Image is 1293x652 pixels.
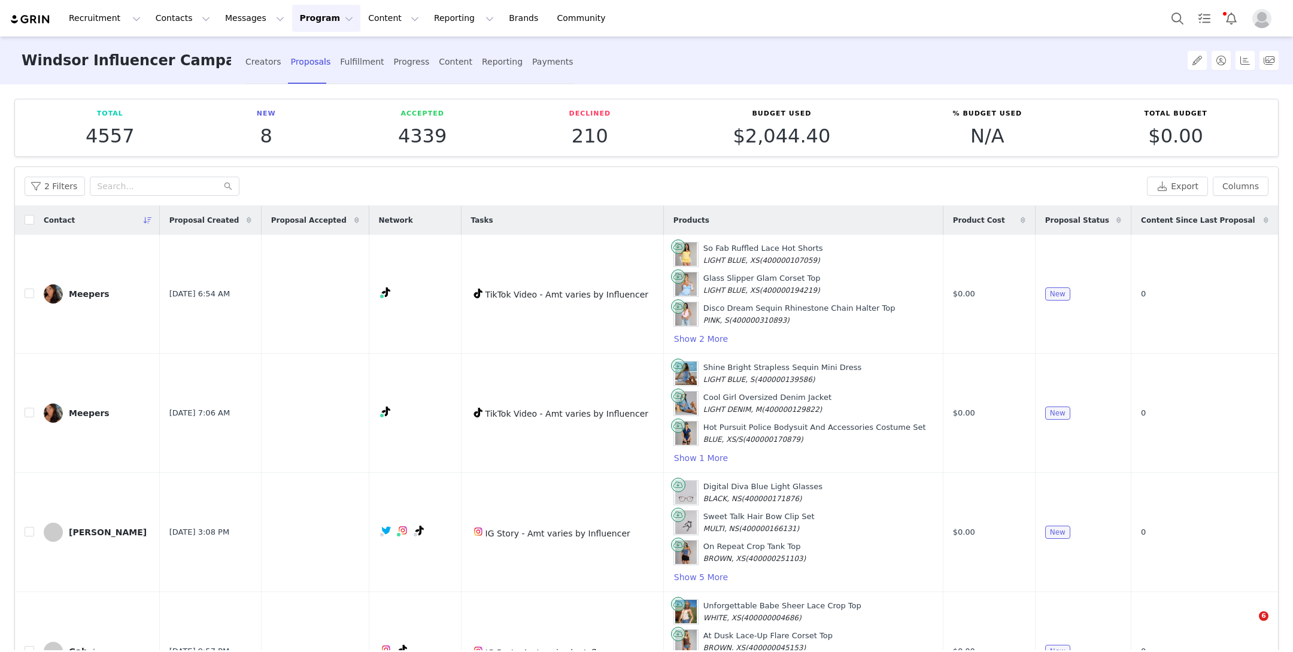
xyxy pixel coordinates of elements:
a: Brands [502,5,549,32]
span: Network [379,215,413,226]
img: 06001-000015_0_WHITE_UnforgettableBabeSheerLaceCropTop.webp [675,600,696,624]
img: 06203-000013_1.jpg [675,392,696,416]
div: Disco Dream Sequin Rhinestone Chain Halter Top [703,302,896,326]
div: Content [439,46,472,78]
div: Meepers [69,289,110,299]
div: On Repeat Crop Tank Top [703,541,806,564]
div: Payments [532,46,573,78]
span: Tasks [471,215,493,226]
span: TikTok Video - Amt varies by Influencer [485,409,648,419]
span: Product Cost [953,215,1005,226]
div: Reporting [482,46,523,78]
p: Total [86,109,134,119]
img: 07006-000053_1.jpg [675,511,696,535]
span: Contact [44,215,75,226]
span: BLACK, NS [703,495,742,503]
img: 07008-000037_1.jpg [675,481,696,505]
span: BROWN, XS [703,644,745,652]
span: [DATE] 7:06 AM [169,407,230,419]
img: instagram.svg [398,526,408,535]
div: Hot Pursuit Police Bodysuit And Accessories Costume Set [703,421,926,445]
span: LIGHT BLUE, XS [703,286,760,295]
span: BLUE, XS/S [703,435,743,444]
span: (400000139586) [754,375,815,384]
div: Progress [394,46,430,78]
button: Content [361,5,426,32]
span: WHITE, XS [703,614,741,622]
img: 06001-000318_1_6750a078-f688-4401-9d8f-4c7dcd089683.jpg [675,302,696,326]
button: Columns [1213,177,1268,196]
p: % Budget Used [953,109,1022,119]
p: New [257,109,276,119]
p: Budget Used [733,109,830,119]
span: Content Since Last Proposal [1141,215,1255,226]
img: 06001-000191_5.jpg [675,421,696,445]
span: Proposal Created [169,215,239,226]
span: (400000129822) [761,405,822,414]
button: Program [292,5,360,32]
div: Unforgettable Babe Sheer Lace Crop Top [703,600,861,623]
button: Reporting [427,5,501,32]
div: Fulfillment [340,46,384,78]
div: So Fab Ruffled Lace Hot Shorts [703,242,823,266]
p: 4339 [398,125,447,147]
p: Total Budget [1144,109,1207,119]
div: Digital Diva Blue Light Glasses [703,481,822,504]
div: Sweet Talk Hair Bow Clip Set [703,511,815,534]
img: 06002-000376_1.jpg [675,541,696,565]
a: Meepers [44,284,150,304]
img: 06003-000153_0.jpg [675,272,696,296]
img: 05101-000265_0.jpg [675,362,696,386]
span: New [1045,407,1070,420]
span: BROWN, XS [703,554,745,563]
span: (400000107059) [760,256,820,265]
div: [PERSON_NAME] [69,527,147,537]
span: $0.00 [953,407,975,419]
h3: Windsor Influencer Campaign [22,37,231,85]
div: Meepers [69,408,110,418]
a: [PERSON_NAME] [44,523,150,542]
div: Cool Girl Oversized Denim Jacket [703,392,831,415]
button: Show 2 More [673,332,729,346]
p: N/A [953,125,1022,147]
img: 06503-000067_1.jpg [675,242,696,266]
button: Messages [218,5,292,32]
div: Creators [245,46,281,78]
span: (400000251103) [745,554,806,563]
button: Recruitment [62,5,148,32]
span: 0 [1141,288,1146,300]
a: Tasks [1191,5,1218,32]
div: Shine Bright Strapless Sequin Mini Dress [703,362,861,385]
button: 2 Filters [25,177,85,196]
span: Products [673,215,709,226]
span: 0 [1141,526,1146,538]
span: (400000170879) [743,435,803,444]
span: TikTok Video - Amt varies by Influencer [485,290,648,299]
i: icon: search [224,182,232,190]
span: Proposal Accepted [271,215,347,226]
span: 0 [1141,407,1146,419]
p: 4557 [86,125,134,147]
a: Community [550,5,618,32]
img: d178314a-86b5-4e9e-920f-00eb68a908d1.jpg [44,404,63,423]
span: (400000004686) [741,614,802,622]
span: [DATE] 3:08 PM [169,526,229,538]
button: Show 5 More [673,570,729,584]
span: LIGHT BLUE, XS [703,256,760,265]
p: 210 [569,125,611,147]
span: (400000171876) [742,495,802,503]
span: LIGHT BLUE, S [703,375,755,384]
p: Declined [569,109,611,119]
input: Search... [90,177,239,196]
span: (400000166131) [739,524,799,533]
span: (400000045153) [745,644,806,652]
img: d178314a-86b5-4e9e-920f-00eb68a908d1.jpg [44,284,63,304]
span: (400000194219) [760,286,820,295]
img: grin logo [10,14,51,25]
button: Export [1147,177,1208,196]
span: LIGHT DENIM, M [703,405,761,414]
span: $2,044.40 [733,125,830,147]
button: Profile [1245,9,1283,28]
span: IG Story - Amt varies by Influencer [485,529,630,538]
a: Meepers [44,404,150,423]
